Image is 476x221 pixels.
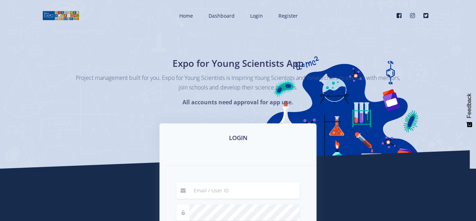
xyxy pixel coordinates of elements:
[209,12,235,19] span: Dashboard
[42,10,79,21] img: logo01.png
[463,86,476,134] button: Feedback - Show survey
[271,6,303,25] a: Register
[201,6,240,25] a: Dashboard
[179,12,193,19] span: Home
[76,73,400,92] p: Project management built for you. Expo for Young Scientists is Inspiring Young Scientists and Res...
[168,133,308,143] h3: LOGIN
[189,182,300,199] input: Email / User ID
[466,93,472,118] span: Feedback
[109,57,367,70] h1: Expo for Young Scientists App
[278,12,298,19] span: Register
[172,6,199,25] a: Home
[182,98,293,106] strong: All accounts need approval for app use.
[243,6,269,25] a: Login
[250,12,263,19] span: Login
